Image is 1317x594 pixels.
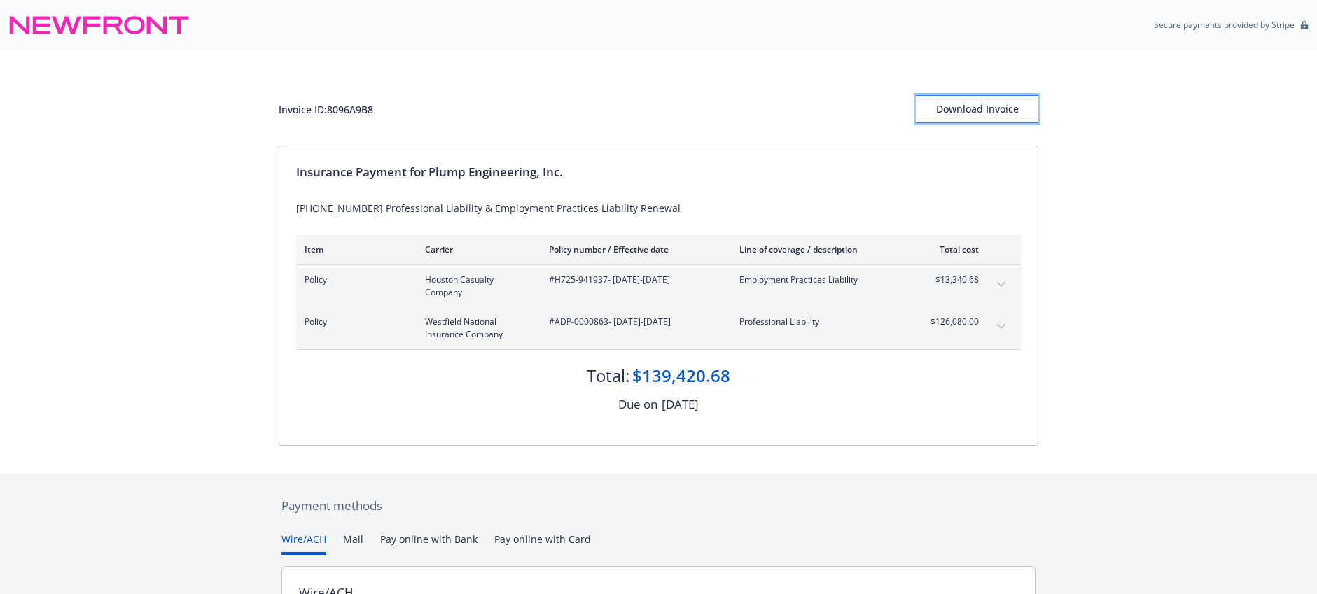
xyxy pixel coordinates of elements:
[549,316,717,328] span: #ADP-0000863 - [DATE]-[DATE]
[305,243,403,255] div: Item
[305,274,403,286] span: Policy
[916,95,1038,123] button: Download Invoice
[926,316,979,328] span: $126,080.00
[305,316,403,328] span: Policy
[425,274,527,299] span: Houston Casualty Company
[587,364,629,388] div: Total:
[990,316,1012,338] button: expand content
[296,265,1021,307] div: PolicyHouston Casualty Company#H725-941937- [DATE]-[DATE]Employment Practices Liability$13,340.68...
[916,96,1038,122] div: Download Invoice
[494,532,591,555] button: Pay online with Card
[1154,19,1295,31] p: Secure payments provided by Stripe
[425,243,527,255] div: Carrier
[296,163,1021,181] div: Insurance Payment for Plump Engineering, Inc.
[739,274,904,286] span: Employment Practices Liability
[281,497,1036,515] div: Payment methods
[549,274,717,286] span: #H725-941937 - [DATE]-[DATE]
[739,316,904,328] span: Professional Liability
[296,201,1021,215] div: [PHONE_NUMBER] Professional Liability & Employment Practices Liability Renewal
[380,532,478,555] button: Pay online with Bank
[296,307,1021,349] div: PolicyWestfield National Insurance Company#ADP-0000863- [DATE]-[DATE]Professional Liability$126,0...
[281,532,326,555] button: Wire/ACH
[926,243,979,255] div: Total cost
[425,316,527,341] span: Westfield National Insurance Company
[343,532,363,555] button: Mail
[632,364,730,388] div: $139,420.68
[549,243,717,255] div: Policy number / Effective date
[279,102,373,117] div: Invoice ID: 8096A9B8
[662,395,699,413] div: [DATE]
[739,243,904,255] div: Line of coverage / description
[618,395,657,413] div: Due on
[926,274,979,286] span: $13,340.68
[990,274,1012,296] button: expand content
